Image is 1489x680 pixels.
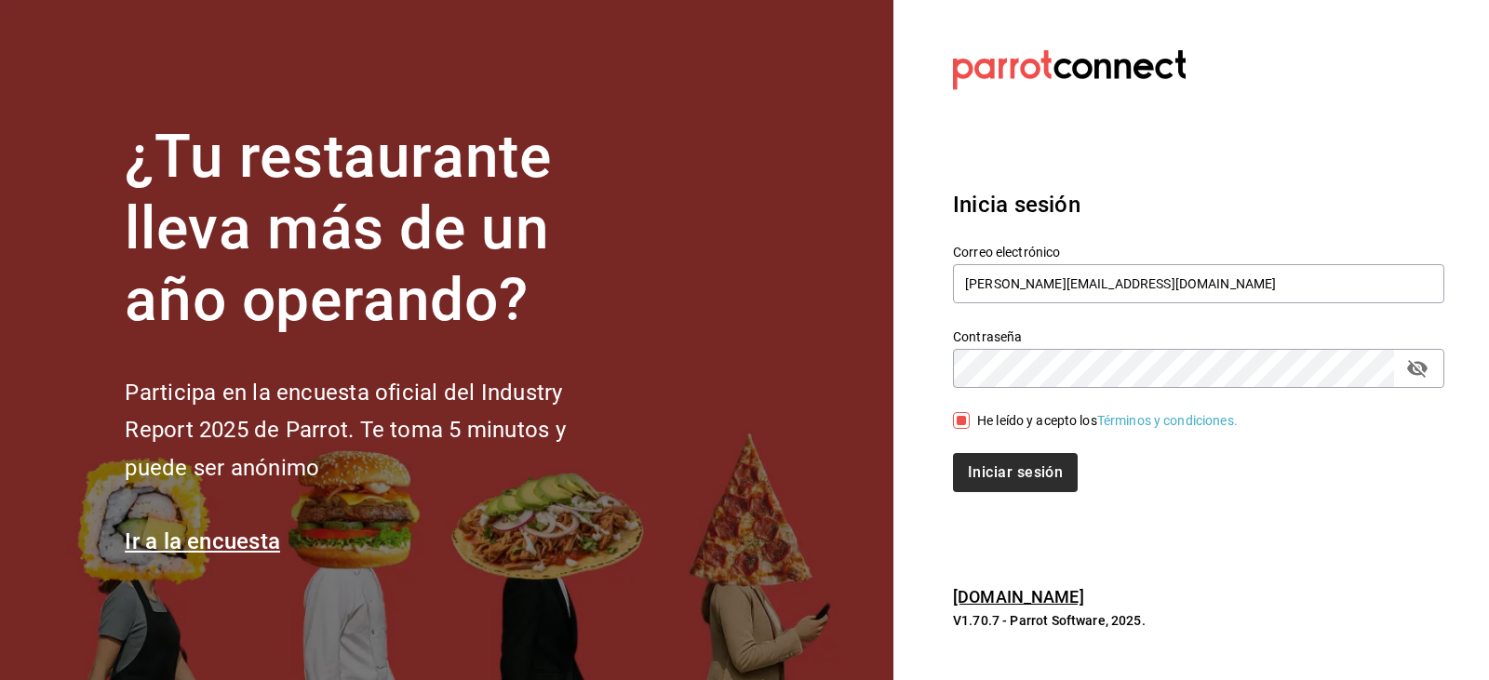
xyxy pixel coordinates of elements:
label: Correo electrónico [953,246,1444,259]
label: Contraseña [953,330,1444,343]
p: V1.70.7 - Parrot Software, 2025. [953,611,1444,630]
h1: ¿Tu restaurante lleva más de un año operando? [125,122,627,336]
button: passwordField [1402,353,1433,384]
button: Iniciar sesión [953,453,1078,492]
a: Ir a la encuesta [125,528,280,554]
a: Términos y condiciones. [1097,413,1238,428]
h3: Inicia sesión [953,188,1444,221]
a: [DOMAIN_NAME] [953,587,1084,607]
input: Ingresa tu correo electrónico [953,264,1444,303]
div: He leído y acepto los [977,411,1238,431]
h2: Participa en la encuesta oficial del Industry Report 2025 de Parrot. Te toma 5 minutos y puede se... [125,374,627,487]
